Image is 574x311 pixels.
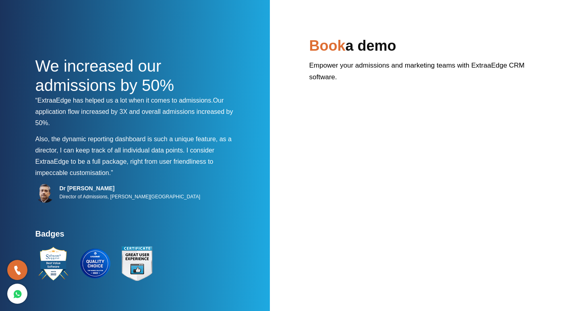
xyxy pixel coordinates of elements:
[309,60,539,89] p: Empower your admissions and marketing teams with ExtraaEdge CRM software.
[309,37,346,54] span: Book
[35,229,241,243] h4: Badges
[60,192,201,202] p: Director of Admissions, [PERSON_NAME][GEOGRAPHIC_DATA]
[35,97,213,104] span: “ExtraaEdge has helped us a lot when it comes to admissions.
[35,136,232,154] span: Also, the dynamic reporting dashboard is such a unique feature, as a director, I can keep track o...
[60,185,201,192] h5: Dr [PERSON_NAME]
[35,97,233,126] span: Our application flow increased by 3X and overall admissions increased by 50%.
[35,57,174,94] span: We increased our admissions by 50%
[309,36,539,60] h2: a demo
[35,147,215,176] span: I consider ExtraaEdge to be a full package, right from user friendliness to impeccable customisat...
